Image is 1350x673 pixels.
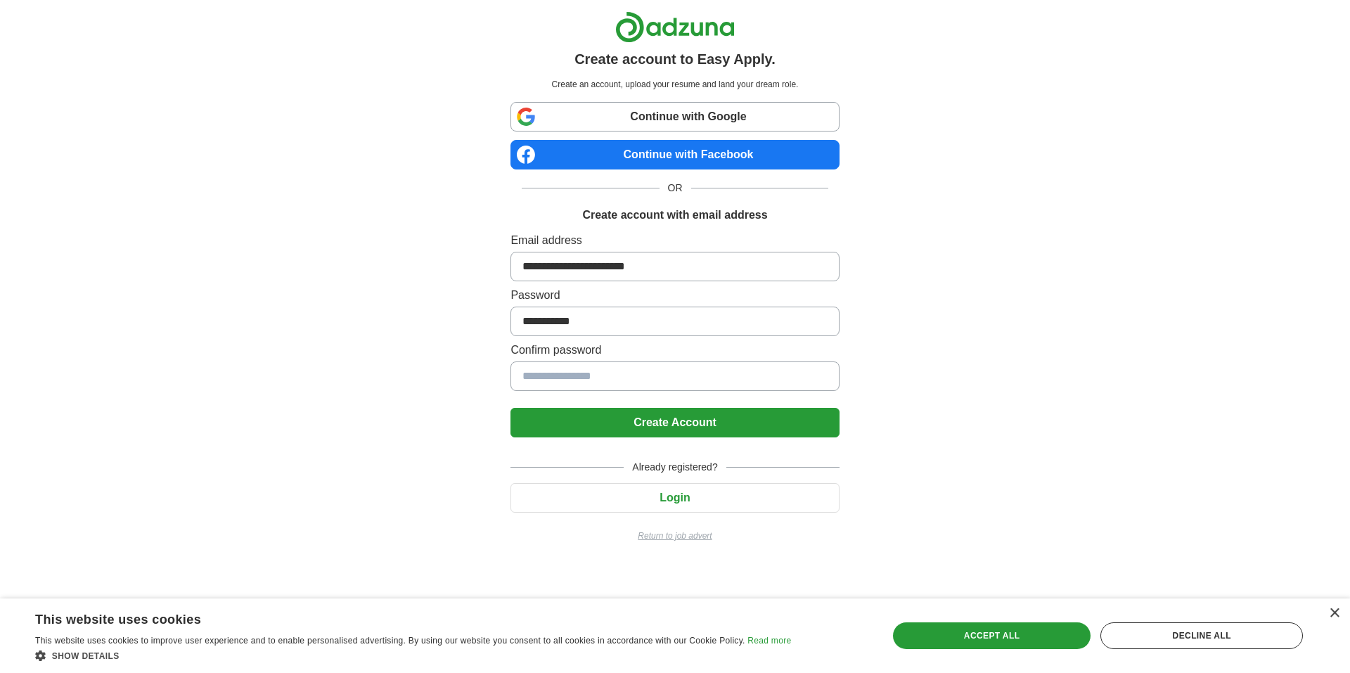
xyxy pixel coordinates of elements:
[1329,608,1339,619] div: Close
[582,207,767,224] h1: Create account with email address
[510,408,839,437] button: Create Account
[747,636,791,646] a: Read more, opens a new window
[1100,622,1303,649] div: Decline all
[35,636,745,646] span: This website uses cookies to improve user experience and to enable personalised advertising. By u...
[510,232,839,249] label: Email address
[510,530,839,542] a: Return to job advert
[510,140,839,169] a: Continue with Facebook
[35,607,756,628] div: This website uses cookies
[574,49,776,70] h1: Create account to Easy Apply.
[510,483,839,513] button: Login
[510,492,839,504] a: Login
[510,287,839,304] label: Password
[510,342,839,359] label: Confirm password
[624,460,726,475] span: Already registered?
[615,11,735,43] img: Adzuna logo
[513,78,836,91] p: Create an account, upload your resume and land your dream role.
[893,622,1091,649] div: Accept all
[52,651,120,661] span: Show details
[35,648,791,662] div: Show details
[510,102,839,132] a: Continue with Google
[660,181,691,196] span: OR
